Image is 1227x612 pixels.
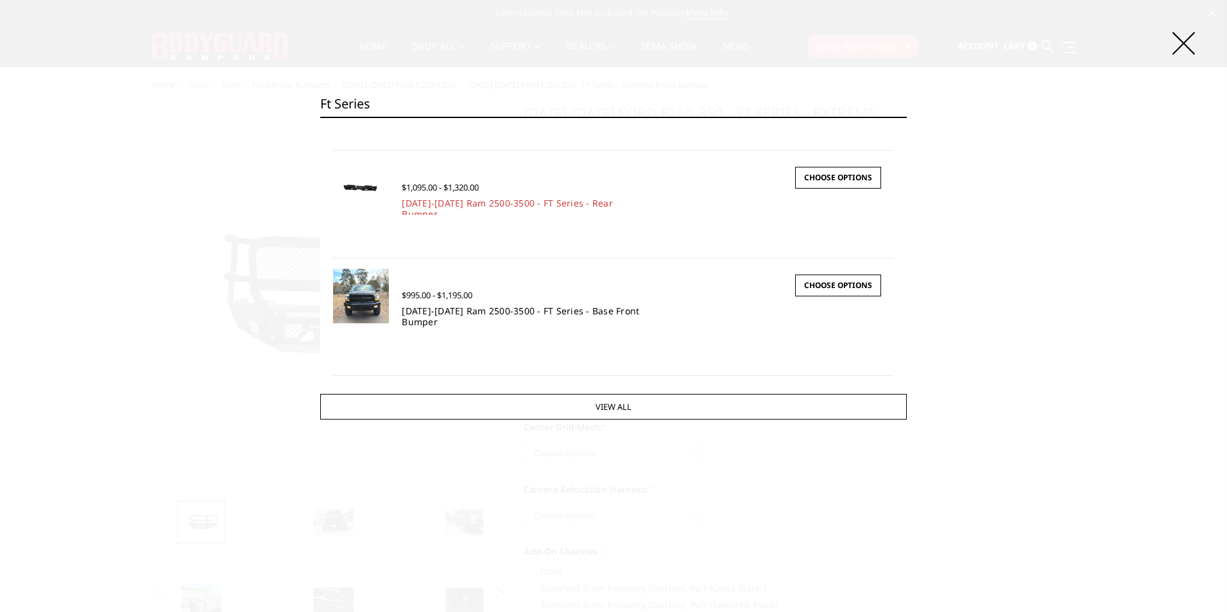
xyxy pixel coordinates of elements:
[402,305,639,328] a: [DATE]-[DATE] Ram 2500-3500 - FT Series - Base Front Bumper
[402,197,613,220] a: [DATE]-[DATE] Ram 2500-3500 - FT Series - Rear Bumper
[795,275,881,296] a: Choose Options
[1163,550,1227,612] iframe: Chat Widget
[402,289,472,301] span: $995.00 - $1,195.00
[320,394,907,420] a: View All
[333,160,389,216] a: 2019-2025 Ram 2500-3500 - FT Series - Rear Bumper 2019-2025 Ram 2500-3500 - FT Series - Rear Bumper
[333,268,389,324] a: 2010-2018 Ram 2500-3500 - FT Series - Base Front Bumper 2010-2018 Ram 2500-3500 - FT Series - Bas...
[402,182,479,193] span: $1,095.00 - $1,320.00
[333,269,389,323] img: 2010-2018 Ram 2500-3500 - FT Series - Base Front Bumper
[320,91,907,117] input: Search the store
[333,386,389,441] a: 2010-2018 Ram 2500-3500 - FT Series - Rear Bumper 2010-2018 Ram 2500-3500 - FT Series - Rear Bumper
[795,167,881,189] a: Choose Options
